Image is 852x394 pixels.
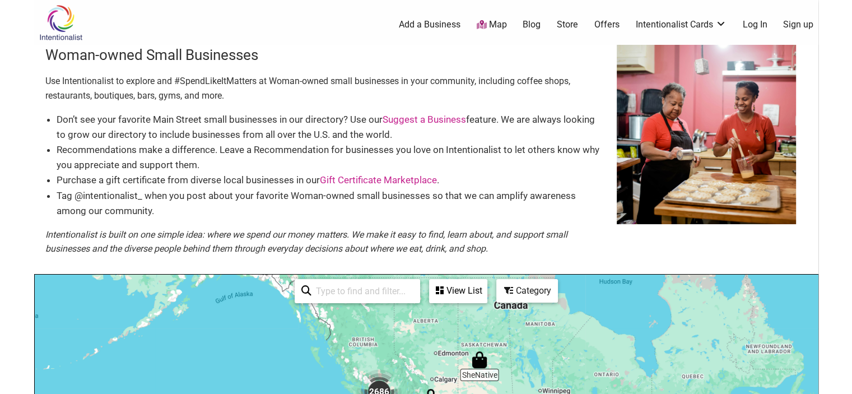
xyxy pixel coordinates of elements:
[742,18,767,31] a: Log In
[57,188,606,219] li: Tag @intentionalist_ when you post about your favorite Woman-owned small businesses so that we ca...
[320,174,437,186] a: Gift Certificate Marketplace
[496,279,558,303] div: Filter by category
[383,114,466,125] a: Suggest a Business
[295,279,420,303] div: Type to search and filter
[45,229,567,254] em: Intentionalist is built on one simple idea: where we spend our money matters. We make it easy to ...
[34,4,87,41] img: Intentionalist
[471,351,488,368] div: SheNative
[557,18,578,31] a: Store
[636,18,727,31] a: Intentionalist Cards
[311,280,413,302] input: Type to find and filter...
[429,279,487,303] div: See a list of the visible businesses
[57,142,606,173] li: Recommendations make a difference. Leave a Recommendation for businesses you love on Intentionali...
[497,280,557,302] div: Category
[45,74,606,103] p: Use Intentionalist to explore and #SpendLikeItMatters at Woman-owned small businesses in your com...
[45,45,606,65] h3: Woman-owned Small Businesses
[523,18,541,31] a: Blog
[476,18,506,31] a: Map
[399,18,460,31] a: Add a Business
[430,280,486,302] div: View List
[617,45,796,224] img: Barbara-and-Lillian-scaled.jpg
[57,173,606,188] li: Purchase a gift certificate from diverse local businesses in our .
[783,18,813,31] a: Sign up
[57,112,606,142] li: Don’t see your favorite Main Street small businesses in our directory? Use our feature. We are al...
[594,18,620,31] a: Offers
